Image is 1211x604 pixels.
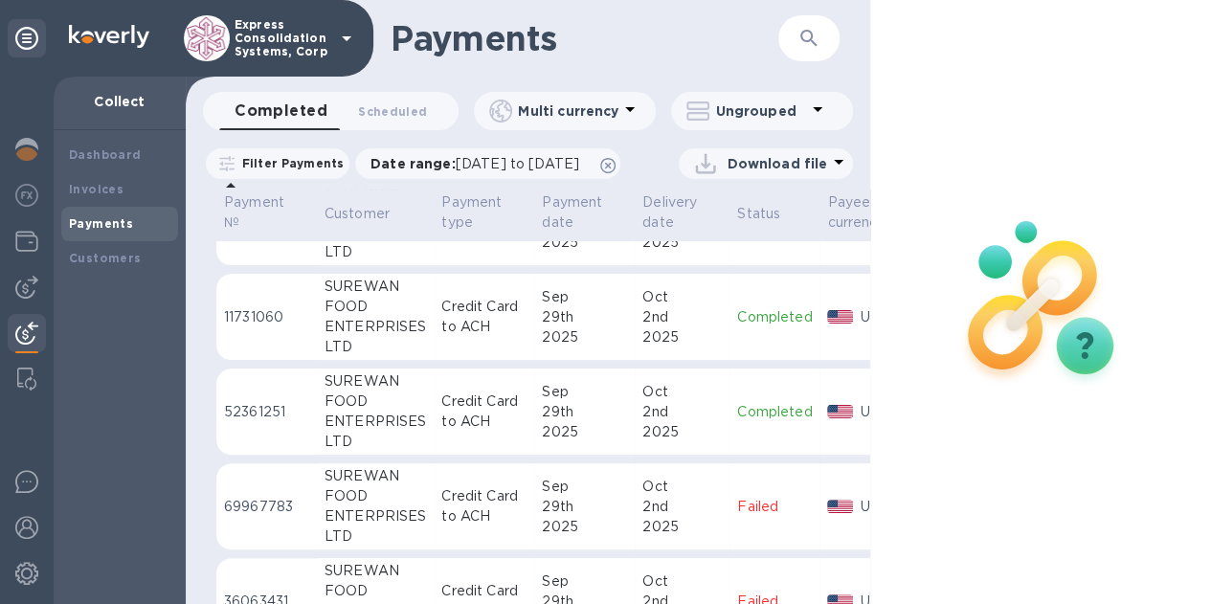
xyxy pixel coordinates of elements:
[542,192,602,233] p: Payment date
[642,233,722,253] div: 2025
[642,327,722,347] div: 2025
[737,497,812,517] p: Failed
[325,466,426,486] div: SUREWAN
[325,391,426,412] div: FOOD
[542,233,627,253] div: 2025
[861,497,909,517] p: USD
[69,251,142,265] b: Customers
[235,98,327,124] span: Completed
[441,192,527,233] span: Payment type
[69,25,149,48] img: Logo
[737,307,812,327] p: Completed
[325,526,426,547] div: LTD
[727,154,827,173] p: Download file
[542,307,627,327] div: 29th
[642,571,722,592] div: Oct
[224,192,309,233] span: Payment №
[441,192,502,233] p: Payment type
[224,497,309,517] p: 69967783
[69,147,142,162] b: Dashboard
[69,216,133,231] b: Payments
[642,402,722,422] div: 2nd
[235,155,344,171] p: Filter Payments
[642,192,722,233] span: Delivery date
[737,204,805,224] span: Status
[518,101,618,121] p: Multi currency
[542,402,627,422] div: 29th
[827,192,909,233] span: Payee currency
[542,517,627,537] div: 2025
[391,18,778,58] h1: Payments
[358,101,427,122] span: Scheduled
[325,204,390,224] p: Customer
[642,307,722,327] div: 2nd
[325,337,426,357] div: LTD
[542,192,627,233] span: Payment date
[861,307,909,327] p: USD
[542,382,627,402] div: Sep
[715,101,806,121] p: Ungrouped
[441,391,527,432] p: Credit Card to ACH
[542,497,627,517] div: 29th
[325,412,426,432] div: ENTERPRISES
[370,154,589,173] p: Date range :
[642,382,722,402] div: Oct
[325,581,426,601] div: FOOD
[542,327,627,347] div: 2025
[325,242,426,262] div: LTD
[737,204,780,224] p: Status
[642,422,722,442] div: 2025
[456,156,579,171] span: [DATE] to [DATE]
[15,230,38,253] img: Wallets
[542,571,627,592] div: Sep
[325,204,415,224] span: Customer
[827,500,853,513] img: USD
[325,277,426,297] div: SUREWAN
[8,19,46,57] div: Unpin categories
[325,561,426,581] div: SUREWAN
[69,92,170,111] p: Collect
[355,148,620,179] div: Date range:[DATE] to [DATE]
[861,402,909,422] p: USD
[224,192,284,233] p: Payment №
[542,422,627,442] div: 2025
[69,182,123,196] b: Invoices
[642,497,722,517] div: 2nd
[325,432,426,452] div: LTD
[235,18,330,58] p: Express Consolidation Systems, Corp
[827,310,853,324] img: USD
[642,517,722,537] div: 2025
[325,371,426,391] div: SUREWAN
[827,192,885,233] p: Payee currency
[441,297,527,337] p: Credit Card to ACH
[224,307,309,327] p: 11731060
[737,402,812,422] p: Completed
[642,287,722,307] div: Oct
[325,317,426,337] div: ENTERPRISES
[224,402,309,422] p: 52361251
[325,506,426,526] div: ENTERPRISES
[542,477,627,497] div: Sep
[827,405,853,418] img: USD
[441,486,527,526] p: Credit Card to ACH
[15,184,38,207] img: Foreign exchange
[325,297,426,317] div: FOOD
[642,192,697,233] p: Delivery date
[325,486,426,506] div: FOOD
[642,477,722,497] div: Oct
[542,287,627,307] div: Sep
